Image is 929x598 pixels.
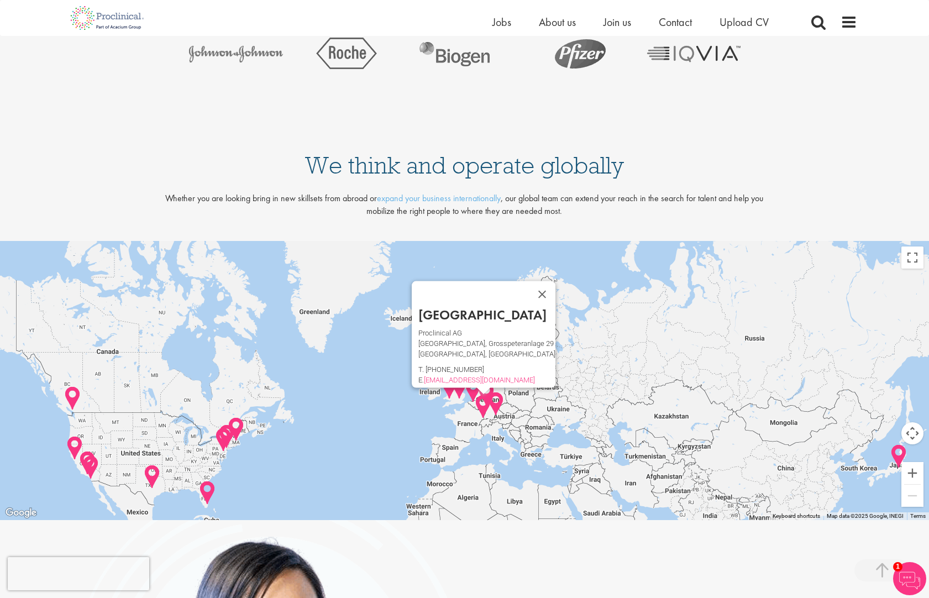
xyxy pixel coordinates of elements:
img: img [408,28,509,79]
p: E. [418,377,555,382]
h2: [GEOGRAPHIC_DATA] [418,307,555,322]
p: [GEOGRAPHIC_DATA], Grosspeteranlage 29 [418,341,555,346]
img: img [297,28,397,79]
p: Whether you are looking bring in new skillsets from abroad or , our global team can extend your r... [158,192,771,218]
a: Contact [659,15,692,29]
span: 1 [893,562,902,571]
a: Terms [910,513,926,519]
img: img [185,28,286,79]
a: Join us [603,15,631,29]
a: Upload CV [720,15,769,29]
button: Toggle fullscreen view [901,246,923,269]
a: About us [539,15,576,29]
a: expand your business internationally [377,192,501,204]
p: Proclinical AG [418,331,555,335]
button: Zoom out [901,485,923,507]
img: img [643,28,744,79]
button: Zoom in [901,462,923,484]
img: Chatbot [893,562,926,595]
img: Google [3,506,39,520]
button: Map camera controls [901,422,923,444]
iframe: reCAPTCHA [8,557,149,590]
a: Open this area in Google Maps (opens a new window) [3,506,39,520]
span: Map data ©2025 Google, INEGI [827,513,904,519]
button: Keyboard shortcuts [773,512,820,520]
img: img [532,28,632,79]
button: Close [529,281,555,307]
p: [GEOGRAPHIC_DATA], [GEOGRAPHIC_DATA] [418,352,555,356]
p: T. [PHONE_NUMBER] [418,367,555,372]
a: Jobs [492,15,511,29]
a: [EMAIL_ADDRESS][DOMAIN_NAME] [424,376,535,384]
